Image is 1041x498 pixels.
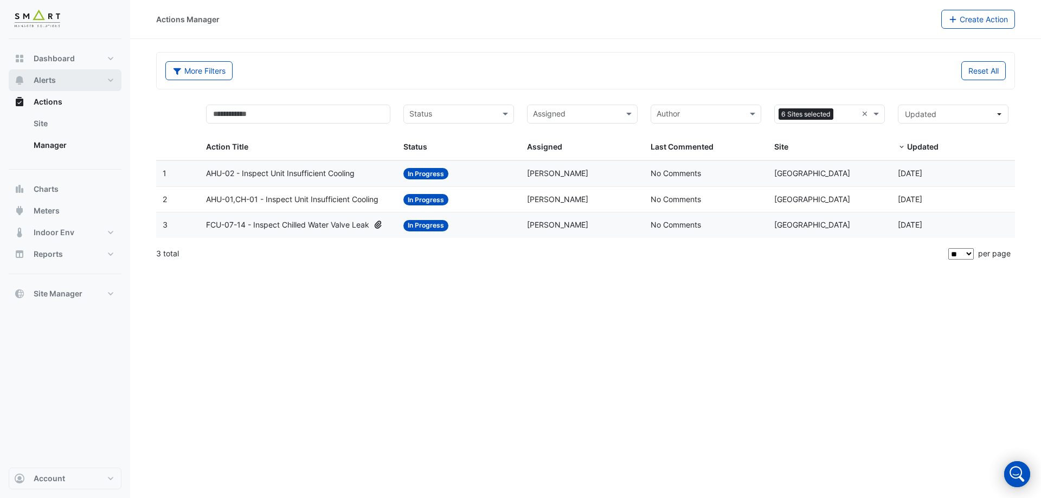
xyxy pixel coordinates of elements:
span: Status [403,142,427,151]
app-icon: Meters [14,205,25,216]
span: Indoor Env [34,227,74,238]
span: Reports [34,249,63,260]
span: 2 [163,195,167,204]
span: Assigned [527,142,562,151]
span: Charts [34,184,59,195]
span: [PERSON_NAME] [527,169,588,178]
app-icon: Reports [14,249,25,260]
span: Clear [862,108,871,120]
button: Indoor Env [9,222,121,243]
span: [GEOGRAPHIC_DATA] [774,195,850,204]
app-icon: Charts [14,184,25,195]
span: Action Title [206,142,248,151]
span: 3 [163,220,168,229]
span: 6 Sites selected [779,108,833,120]
div: 3 total [156,240,946,267]
div: Open Intercom Messenger [1004,461,1030,487]
button: More Filters [165,61,233,80]
div: Actions [9,113,121,160]
span: Dashboard [34,53,75,64]
span: Account [34,473,65,484]
span: per page [978,249,1011,258]
img: Company Logo [13,9,62,30]
app-icon: Actions [14,96,25,107]
app-icon: Indoor Env [14,227,25,238]
span: [GEOGRAPHIC_DATA] [774,169,850,178]
div: Actions Manager [156,14,220,25]
span: Site Manager [34,288,82,299]
span: 2025-08-12T15:18:30.929 [898,220,922,229]
span: In Progress [403,168,448,179]
button: Alerts [9,69,121,91]
button: Site Manager [9,283,121,305]
span: In Progress [403,194,448,205]
button: Reports [9,243,121,265]
span: [PERSON_NAME] [527,220,588,229]
button: Charts [9,178,121,200]
button: Account [9,468,121,489]
app-icon: Dashboard [14,53,25,64]
span: 1 [163,169,166,178]
button: Actions [9,91,121,113]
button: Reset All [961,61,1006,80]
span: [PERSON_NAME] [527,195,588,204]
button: Create Action [941,10,1016,29]
span: Alerts [34,75,56,86]
span: AHU-01,CH-01 - Inspect Unit Insufficient Cooling [206,193,378,206]
app-icon: Site Manager [14,288,25,299]
span: Last Commented [651,142,714,151]
a: Site [25,113,121,134]
a: Manager [25,134,121,156]
span: 2025-08-15T14:41:16.584 [898,169,922,178]
span: 2025-08-12T15:32:20.533 [898,195,922,204]
span: No Comments [651,169,701,178]
span: [GEOGRAPHIC_DATA] [774,220,850,229]
button: Dashboard [9,48,121,69]
span: Updated [907,142,939,151]
span: Actions [34,96,62,107]
span: FCU-07-14 - Inspect Chilled Water Valve Leak [206,219,369,231]
span: Meters [34,205,60,216]
span: No Comments [651,195,701,204]
app-icon: Alerts [14,75,25,86]
span: In Progress [403,220,448,231]
span: Updated [905,109,936,119]
span: AHU-02 - Inspect Unit Insufficient Cooling [206,167,355,180]
button: Meters [9,200,121,222]
button: Updated [898,105,1008,124]
span: Site [774,142,788,151]
span: No Comments [651,220,701,229]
